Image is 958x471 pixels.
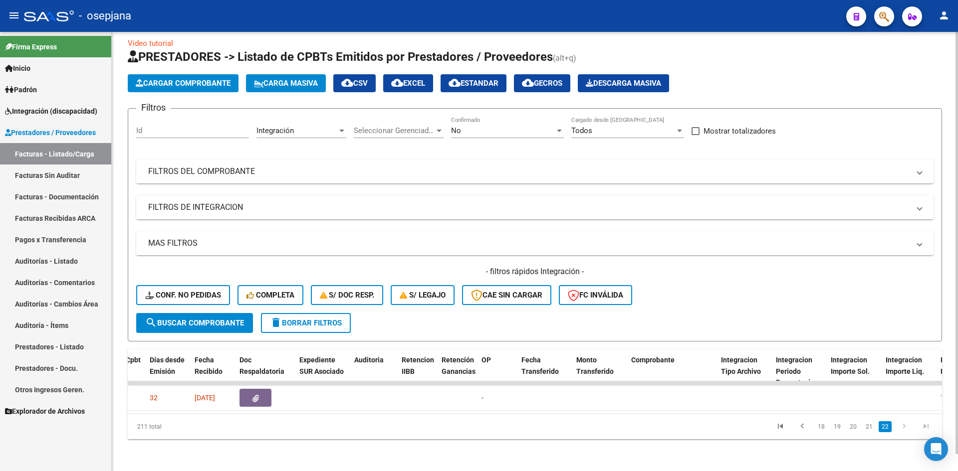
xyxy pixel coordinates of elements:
[522,79,562,88] span: Gecros
[514,74,570,92] button: Gecros
[559,285,632,305] button: FC Inválida
[136,79,231,88] span: Cargar Comprobante
[831,356,870,375] span: Integracion Importe Sol.
[246,291,294,300] span: Completa
[128,39,173,48] a: Video tutorial
[136,266,934,277] h4: - filtros rápidos Integración -
[320,291,375,300] span: S/ Doc Resp.
[471,291,542,300] span: CAE SIN CARGAR
[238,285,303,305] button: Completa
[5,41,57,52] span: Firma Express
[451,126,461,135] span: No
[813,418,829,435] li: page 18
[145,318,244,327] span: Buscar Comprobante
[136,195,934,219] mat-expansion-panel-header: FILTROS DE INTEGRACION
[239,356,284,375] span: Doc Respaldatoria
[879,421,892,432] a: 22
[815,421,828,432] a: 18
[572,349,627,393] datatable-header-cell: Monto Transferido
[586,79,661,88] span: Descarga Masiva
[578,74,669,92] app-download-masive: Descarga masiva de comprobantes (adjuntos)
[627,349,717,393] datatable-header-cell: Comprobante
[145,316,157,328] mat-icon: search
[398,349,438,393] datatable-header-cell: Retencion IIBB
[882,349,937,393] datatable-header-cell: Integracion Importe Liq.
[827,349,882,393] datatable-header-cell: Integracion Importe Sol.
[631,356,675,364] span: Comprobante
[391,285,455,305] button: S/ legajo
[148,202,910,213] mat-panel-title: FILTROS DE INTEGRACION
[246,74,326,92] button: Carga Masiva
[5,84,37,95] span: Padrón
[863,421,876,432] a: 21
[341,79,368,88] span: CSV
[400,291,446,300] span: S/ legajo
[254,79,318,88] span: Carga Masiva
[845,418,861,435] li: page 20
[391,79,425,88] span: EXCEL
[886,356,924,375] span: Integracion Importe Liq.
[333,74,376,92] button: CSV
[383,74,433,92] button: EXCEL
[270,318,342,327] span: Borrar Filtros
[847,421,860,432] a: 20
[256,126,294,135] span: Integración
[829,418,845,435] li: page 19
[270,316,282,328] mat-icon: delete
[578,74,669,92] button: Descarga Masiva
[895,421,914,432] a: go to next page
[136,231,934,255] mat-expansion-panel-header: MAS FILTROS
[924,437,948,461] div: Open Intercom Messenger
[391,77,403,89] mat-icon: cloud_download
[917,421,936,432] a: go to last page
[576,356,614,375] span: Monto Transferido
[571,126,592,135] span: Todos
[261,313,351,333] button: Borrar Filtros
[236,349,295,393] datatable-header-cell: Doc Respaldatoria
[938,9,950,21] mat-icon: person
[449,77,461,89] mat-icon: cloud_download
[79,5,131,27] span: - osepjana
[5,63,30,74] span: Inicio
[481,394,483,402] span: -
[704,125,776,137] span: Mostrar totalizadores
[402,356,434,375] span: Retencion IIBB
[5,127,96,138] span: Prestadores / Proveedores
[717,349,772,393] datatable-header-cell: Integracion Tipo Archivo
[481,356,491,364] span: OP
[148,166,910,177] mat-panel-title: FILTROS DEL COMPROBANTE
[150,356,185,375] span: Días desde Emisión
[478,349,517,393] datatable-header-cell: OP
[195,394,215,402] span: [DATE]
[517,349,572,393] datatable-header-cell: Fecha Transferido
[145,291,221,300] span: Conf. no pedidas
[191,349,236,393] datatable-header-cell: Fecha Recibido
[771,421,790,432] a: go to first page
[568,291,623,300] span: FC Inválida
[831,421,844,432] a: 19
[150,394,158,402] span: 32
[128,74,239,92] button: Cargar Comprobante
[721,356,761,375] span: Integracion Tipo Archivo
[128,414,289,439] div: 211 total
[350,349,398,393] datatable-header-cell: Auditoria
[521,356,559,375] span: Fecha Transferido
[462,285,551,305] button: CAE SIN CARGAR
[311,285,384,305] button: S/ Doc Resp.
[146,349,191,393] datatable-header-cell: Días desde Emisión
[341,77,353,89] mat-icon: cloud_download
[148,238,910,249] mat-panel-title: MAS FILTROS
[442,356,476,375] span: Retención Ganancias
[136,159,934,183] mat-expansion-panel-header: FILTROS DEL COMPROBANTE
[5,106,97,117] span: Integración (discapacidad)
[449,79,498,88] span: Estandar
[861,418,877,435] li: page 21
[438,349,478,393] datatable-header-cell: Retención Ganancias
[522,77,534,89] mat-icon: cloud_download
[8,9,20,21] mat-icon: menu
[553,53,576,63] span: (alt+q)
[793,421,812,432] a: go to previous page
[136,313,253,333] button: Buscar Comprobante
[5,406,85,417] span: Explorador de Archivos
[354,126,435,135] span: Seleccionar Gerenciador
